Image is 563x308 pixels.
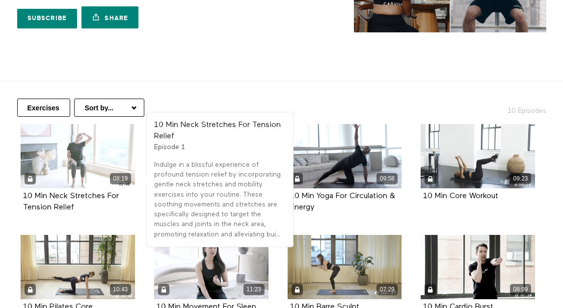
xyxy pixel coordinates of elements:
p: Indulge in a blissful experience of profound tension relief by incorporating gentle neck stretche... [154,160,286,239]
a: 10 Min Core Workout 09:23 [421,124,535,188]
a: 10 Min Pilates Core 10:43 [21,235,135,299]
a: Subscribe [17,9,78,28]
a: 10 Min Neck Stretches For Tension Relief 08:19 [21,124,135,188]
a: 10 Min Yoga For Circulation & Energy 09:58 [288,124,402,188]
a: 10 Min Neck Stretches For Tension Relief [23,192,119,211]
div: 08:19 [110,173,131,184]
a: 10 Min Yoga For Circulation & Energy [290,192,395,211]
div: 08:09 [510,284,531,295]
strong: 10 Min Neck Stretches For Tension Relief [154,121,281,140]
a: 10 Min Barre Sculpt 07:29 [288,235,402,299]
a: Share [81,6,138,28]
div: 11:23 [243,284,265,295]
a: 10 Min Core Workout [423,192,498,200]
a: 10 Min Movement For Sleep 11:23 [154,235,268,299]
div: 07:29 [376,284,398,295]
h2: 10 Episodes [456,99,552,116]
div: 10:43 [110,284,131,295]
div: 09:23 [510,173,531,184]
a: 10 Min Cardio Burst 08:09 [421,235,535,299]
span: Episode 1 [154,144,185,151]
div: 09:58 [376,173,398,184]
